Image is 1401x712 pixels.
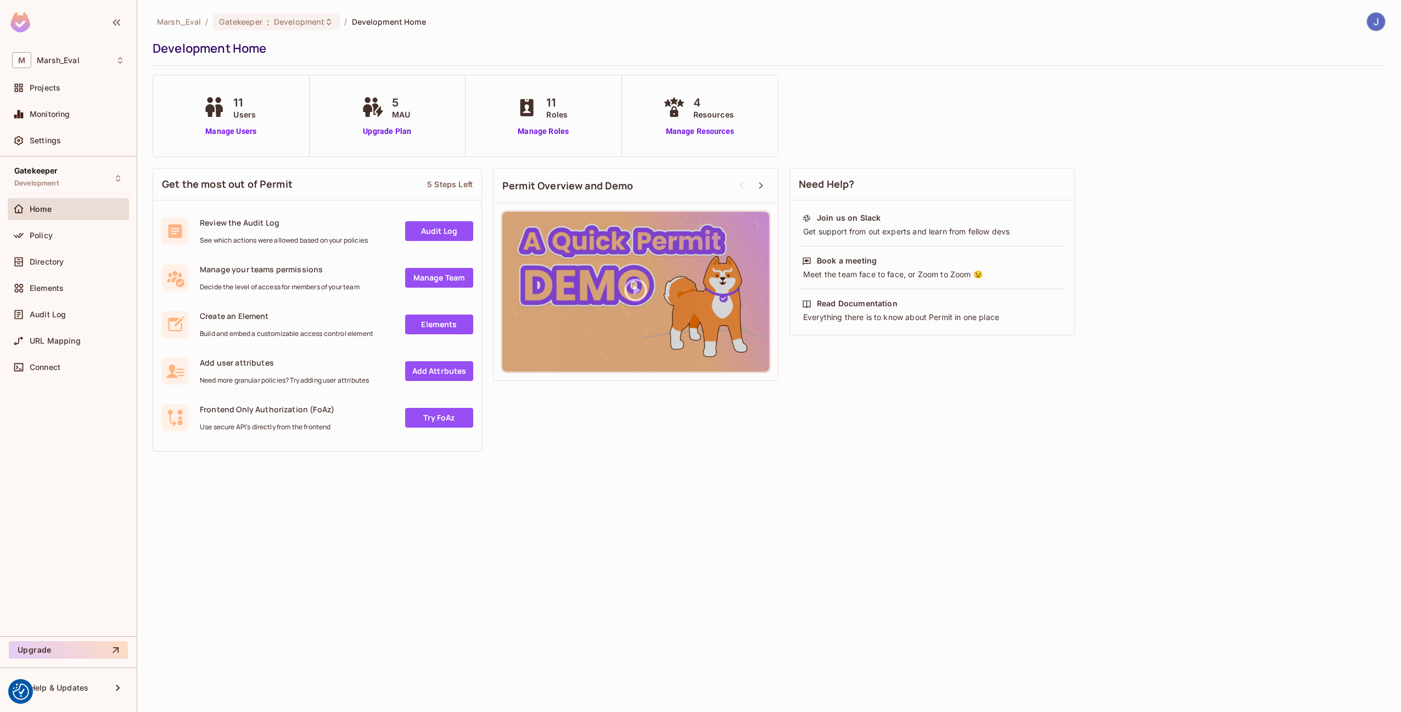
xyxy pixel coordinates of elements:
[693,94,734,111] span: 4
[153,40,1380,57] div: Development Home
[200,329,373,338] span: Build and embed a customizable access control element
[817,298,898,309] div: Read Documentation
[30,83,60,92] span: Projects
[200,376,369,385] span: Need more granular policies? Try adding user attributes
[513,126,573,137] a: Manage Roles
[200,404,334,414] span: Frontend Only Authorization (FoAz)
[10,12,30,32] img: SReyMgAAAABJRU5ErkJggg==
[546,109,568,120] span: Roles
[233,94,256,111] span: 11
[30,683,88,692] span: Help & Updates
[200,217,368,228] span: Review the Audit Log
[274,16,324,27] span: Development
[30,363,60,372] span: Connect
[817,212,881,223] div: Join us on Slack
[200,423,334,431] span: Use secure API's directly from the frontend
[14,179,59,188] span: Development
[9,641,128,659] button: Upgrade
[799,177,855,191] span: Need Help?
[1367,13,1385,31] img: Jose Basanta
[13,683,29,700] button: Consent Preferences
[802,312,1062,323] div: Everything there is to know about Permit in one place
[266,18,270,26] span: :
[502,179,634,193] span: Permit Overview and Demo
[200,283,360,291] span: Decide the level of access for members of your team
[546,94,568,111] span: 11
[162,177,293,191] span: Get the most out of Permit
[693,109,734,120] span: Resources
[200,126,261,137] a: Manage Users
[200,357,369,368] span: Add user attributes
[817,255,877,266] div: Book a meeting
[157,16,201,27] span: the active workspace
[392,109,410,120] span: MAU
[30,310,66,319] span: Audit Log
[392,94,410,111] span: 5
[12,52,31,68] span: M
[359,126,416,137] a: Upgrade Plan
[660,126,739,137] a: Manage Resources
[200,311,373,321] span: Create an Element
[405,221,473,241] a: Audit Log
[405,408,473,428] a: Try FoAz
[13,683,29,700] img: Revisit consent button
[405,268,473,288] a: Manage Team
[30,337,81,345] span: URL Mapping
[427,179,473,189] div: 5 Steps Left
[30,205,52,214] span: Home
[233,109,256,120] span: Users
[352,16,426,27] span: Development Home
[37,56,80,65] span: Workspace: Marsh_Eval
[802,226,1062,237] div: Get support from out experts and learn from fellow devs
[219,16,262,27] span: Gatekeeper
[200,236,368,245] span: See which actions were allowed based on your policies
[344,16,347,27] li: /
[802,269,1062,280] div: Meet the team face to face, or Zoom to Zoom 😉
[30,136,61,145] span: Settings
[200,264,360,274] span: Manage your teams permissions
[30,257,64,266] span: Directory
[30,231,53,240] span: Policy
[30,284,64,293] span: Elements
[205,16,208,27] li: /
[30,110,70,119] span: Monitoring
[405,361,473,381] a: Add Attrbutes
[405,315,473,334] a: Elements
[14,166,58,175] span: Gatekeeper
